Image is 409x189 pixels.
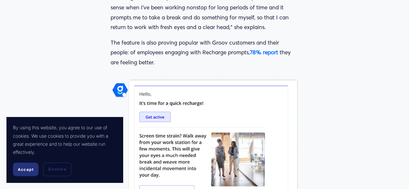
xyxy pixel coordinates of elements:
[43,163,71,176] button: Decline
[48,166,66,172] span: Decline
[111,38,299,68] p: The feature is also proving popular with Groov customers and their people: of employees engaging ...
[13,163,38,176] button: Accept
[6,117,123,183] section: Cookie banner
[250,49,278,56] strong: 78% report
[13,123,116,156] p: By using this website, you agree to our use of cookies. We use cookies to provide you with a grea...
[18,167,34,172] span: Accept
